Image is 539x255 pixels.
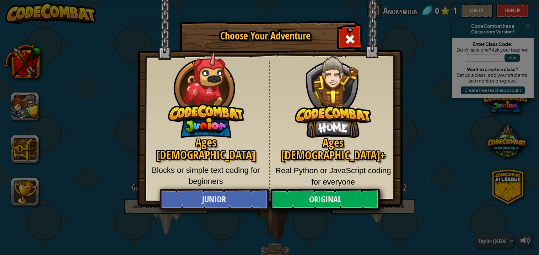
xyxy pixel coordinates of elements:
[275,137,392,161] h2: Ages [DEMOGRAPHIC_DATA]+
[148,136,264,161] h2: Ages [DEMOGRAPHIC_DATA]
[160,189,269,210] a: Junior
[275,165,392,187] p: Real Python or JavaScript coding for everyone
[148,165,264,187] p: Blocks or simple text coding for beginners
[193,31,338,42] h1: Choose Your Adventure
[270,189,380,210] a: Original
[339,27,361,49] div: Close modal
[295,44,371,138] img: CodeCombat Original hero character
[168,47,244,138] img: CodeCombat Junior hero character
